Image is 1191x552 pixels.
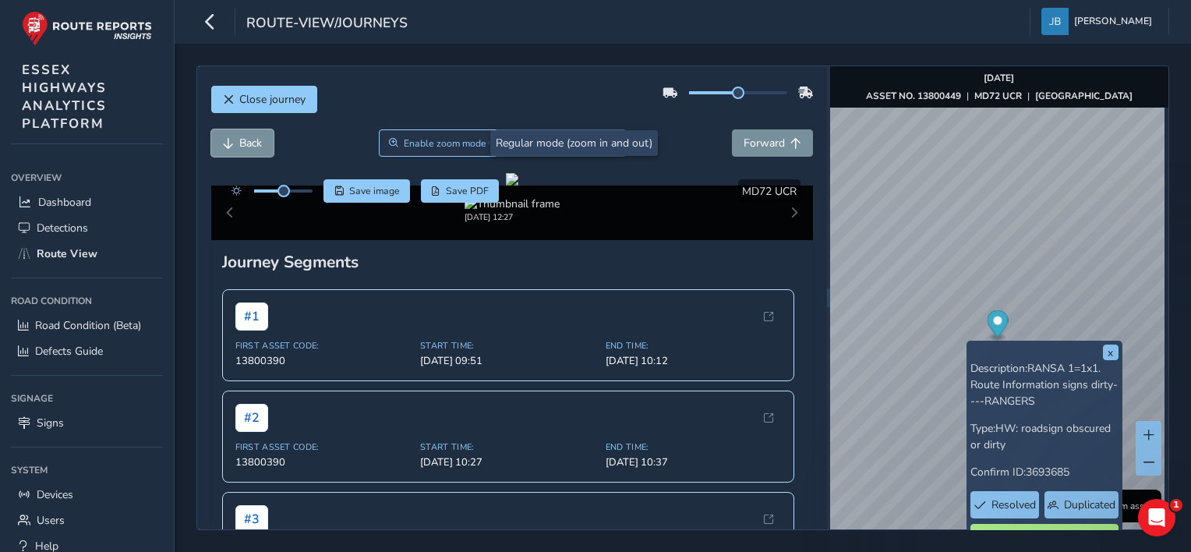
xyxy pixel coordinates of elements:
[970,361,1118,409] span: RANSA 1=1x1. Route Information signs dirty----RANGERS
[1026,465,1069,479] span: 3693685
[866,90,961,102] strong: ASSET NO. 13800449
[349,185,400,197] span: Save image
[970,360,1119,409] p: Description:
[1103,345,1119,360] button: x
[465,211,560,223] div: [DATE] 12:27
[246,13,408,35] span: route-view/journeys
[606,354,782,368] span: [DATE] 10:12
[11,289,163,313] div: Road Condition
[37,487,73,502] span: Devices
[22,11,152,46] img: rr logo
[211,129,274,157] button: Back
[211,86,317,113] button: Close journey
[970,464,1119,480] p: Confirm ID:
[11,313,163,338] a: Road Condition (Beta)
[606,441,782,453] span: End Time:
[11,241,163,267] a: Route View
[11,166,163,189] div: Overview
[446,185,489,197] span: Save PDF
[37,416,64,430] span: Signs
[987,310,1008,342] div: Map marker
[37,513,65,528] span: Users
[866,90,1133,102] div: | |
[606,340,782,352] span: End Time:
[222,251,803,273] div: Journey Segments
[970,524,1119,551] button: See in Confirm
[11,482,163,508] a: Devices
[1094,500,1157,512] span: Confirm assets
[235,404,268,432] span: # 2
[1044,491,1118,518] button: Duplicated
[1035,90,1133,102] strong: [GEOGRAPHIC_DATA]
[744,136,785,150] span: Forward
[970,491,1040,518] button: Resolved
[970,420,1119,453] p: Type:
[420,354,596,368] span: [DATE] 09:51
[742,184,797,199] span: MD72 UCR
[22,61,107,133] span: ESSEX HIGHWAYS ANALYTICS PLATFORM
[235,505,268,533] span: # 3
[235,340,412,352] span: First Asset Code:
[1064,497,1115,512] span: Duplicated
[984,72,1014,84] strong: [DATE]
[11,508,163,533] a: Users
[1041,8,1069,35] img: diamond-layout
[235,441,412,453] span: First Asset Code:
[11,387,163,410] div: Signage
[1074,8,1152,35] span: [PERSON_NAME]
[404,137,486,150] span: Enable zoom mode
[420,455,596,469] span: [DATE] 10:27
[970,421,1111,452] span: HW: roadsign obscured or dirty
[235,354,412,368] span: 13800390
[420,441,596,453] span: Start Time:
[35,344,103,359] span: Defects Guide
[323,179,410,203] button: Save
[11,215,163,241] a: Detections
[421,179,500,203] button: PDF
[239,92,306,107] span: Close journey
[11,410,163,436] a: Signs
[38,195,91,210] span: Dashboard
[465,196,560,211] img: Thumbnail frame
[239,136,262,150] span: Back
[235,303,268,331] span: # 1
[1138,499,1175,536] iframe: Intercom live chat
[37,246,97,261] span: Route View
[379,129,497,157] button: Zoom
[35,318,141,333] span: Road Condition (Beta)
[37,221,88,235] span: Detections
[11,338,163,364] a: Defects Guide
[11,458,163,482] div: System
[1170,499,1182,511] span: 1
[235,455,412,469] span: 13800390
[420,340,596,352] span: Start Time:
[974,90,1022,102] strong: MD72 UCR
[991,497,1036,512] span: Resolved
[11,189,163,215] a: Dashboard
[606,455,782,469] span: [DATE] 10:37
[732,129,813,157] button: Forward
[1041,8,1157,35] button: [PERSON_NAME]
